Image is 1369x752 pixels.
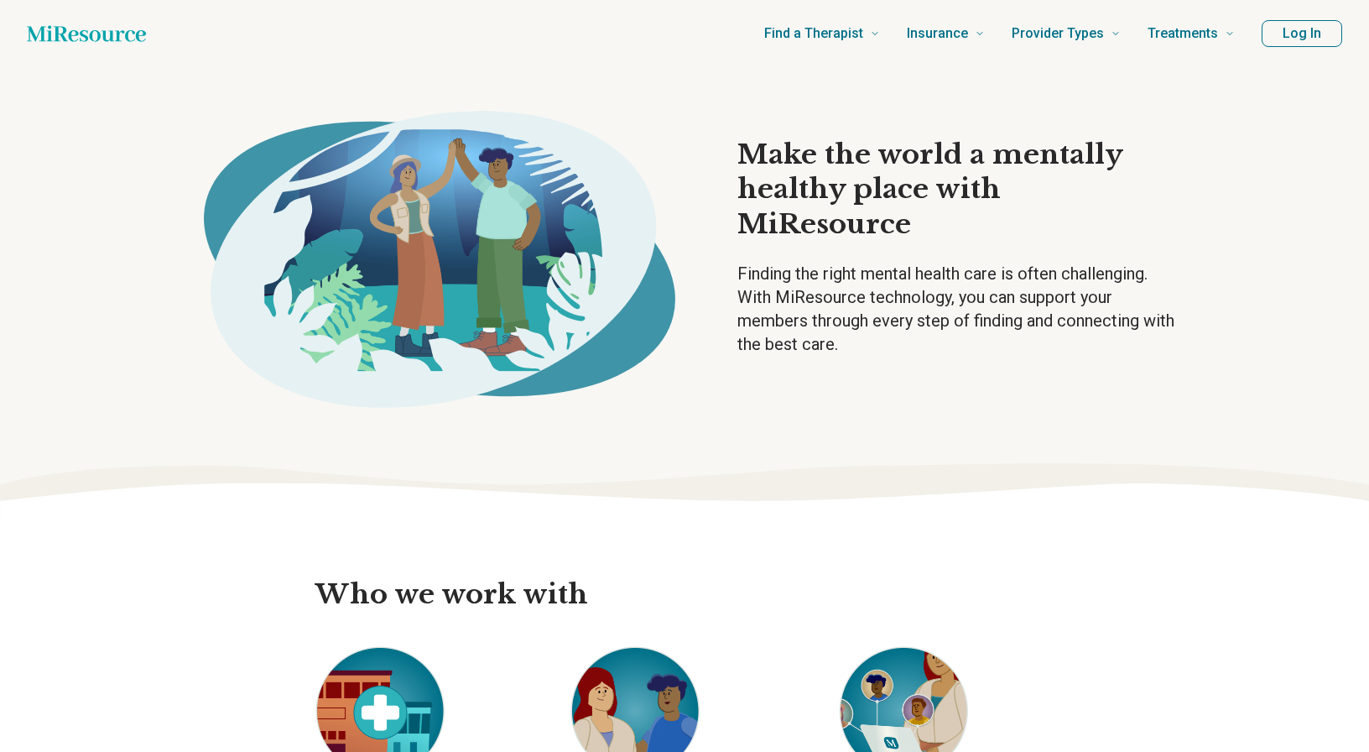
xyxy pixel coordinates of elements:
[907,22,968,45] span: Insurance
[737,138,1180,243] h1: Make the world a mentally healthy place with MiResource
[27,17,146,50] a: Home page
[1148,22,1218,45] span: Treatments
[1012,22,1104,45] span: Provider Types
[1262,20,1342,47] button: Log In
[302,577,1067,613] h2: Who we work with
[764,22,863,45] span: Find a Therapist
[737,262,1180,356] p: Finding the right mental health care is often challenging. With MiResource technology, you can su...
